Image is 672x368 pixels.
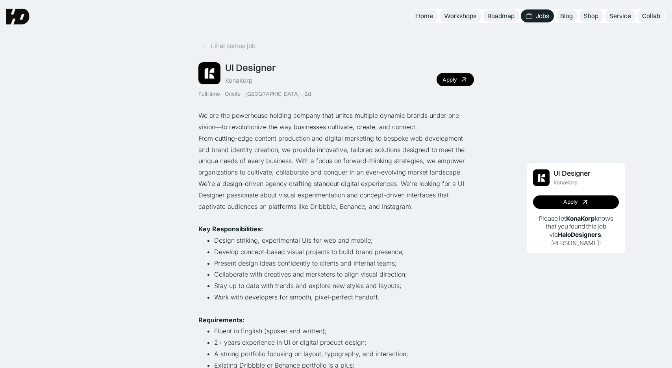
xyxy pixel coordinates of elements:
[241,91,244,97] div: ·
[411,9,438,22] a: Home
[225,76,252,85] div: KonaKorp
[214,337,474,348] li: 2+ years experience in UI or digital product design;
[442,76,457,83] div: Apply
[198,178,474,212] p: We’re a design-driven agency crafting standout digital experiences. We’re looking for a UI Design...
[637,9,665,22] a: Collab
[439,9,481,22] a: Workshops
[483,9,519,22] a: Roadmap
[198,212,474,223] p: ‍
[533,169,550,186] img: Job Image
[584,12,598,20] div: Shop
[198,91,220,97] div: Full-time
[563,199,578,205] div: Apply
[560,12,573,20] div: Blog
[533,195,619,209] a: Apply
[198,225,263,233] strong: Key Responsibilities:
[555,9,578,22] a: Blog
[437,73,474,86] a: Apply
[642,12,660,20] div: Collab
[444,12,476,20] div: Workshops
[301,91,304,97] div: ·
[198,39,259,52] a: Lihat semua job
[214,348,474,360] li: A strong portfolio focusing on layout, typography, and interaction;
[198,133,474,178] p: From cutting-edge content production and digital marketing to bespoke web development and brand i...
[214,280,474,292] li: Stay up to date with trends and explore new styles and layouts;
[416,12,433,20] div: Home
[214,269,474,280] li: Collaborate with creatives and marketers to align visual direction;
[554,169,591,178] div: UI Designer
[487,12,515,20] div: Roadmap
[198,62,220,84] img: Job Image
[245,91,300,97] div: [GEOGRAPHIC_DATA]
[214,258,474,269] li: Present design ideas confidently to clients and internal teams;
[579,9,603,22] a: Shop
[566,214,595,222] b: KonaKorp
[214,246,474,258] li: Develop concept-based visual projects to build brand presence;
[221,91,224,97] div: ·
[536,12,549,20] div: Jobs
[214,292,474,303] li: Work with developers for smooth, pixel-perfect handoff.
[198,303,474,314] p: ‍
[521,9,554,22] a: Jobs
[214,235,474,246] li: Design striking, experimental UIs for web and mobile;
[605,9,636,22] a: Service
[554,179,578,186] div: KonaKorp
[305,91,311,97] div: 2d
[211,42,255,50] div: Lihat semua job
[225,91,241,97] div: Onsite
[533,214,619,247] p: Please let knows that you found this job via , [PERSON_NAME]!
[558,230,601,238] b: HaloDesigners
[198,316,244,324] strong: Requirements:
[225,62,276,73] div: UI Designer
[198,110,474,133] p: We are the powerhouse holding company that unites multiple dynamic brands under one vision—to rev...
[609,12,631,20] div: Service
[214,325,474,337] li: Fluent in English (spoken and written);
